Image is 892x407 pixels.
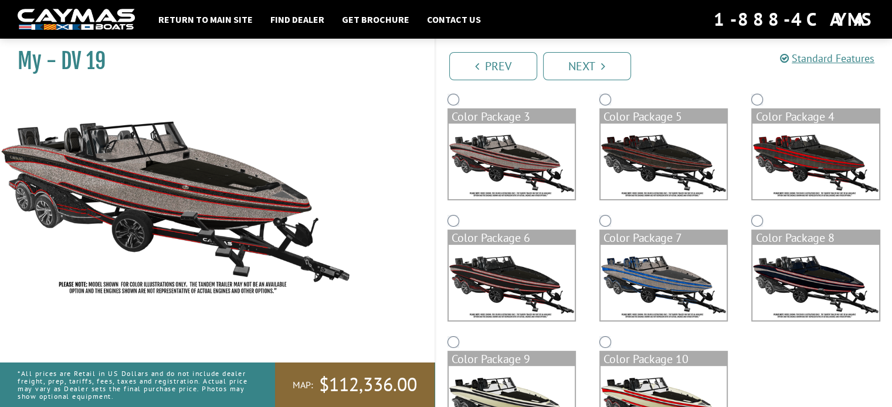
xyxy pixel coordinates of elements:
[18,364,249,406] p: *All prices are Retail in US Dollars and do not include dealer freight, prep, tariffs, fees, taxe...
[543,52,631,80] a: Next
[18,9,135,30] img: white-logo-c9c8dbefe5ff5ceceb0f0178aa75bf4bb51f6bca0971e226c86eb53dfe498488.png
[601,124,727,199] img: color_package_375.png
[18,48,405,74] h1: My - DV 19
[752,231,879,245] div: Color Package 8
[264,12,330,27] a: Find Dealer
[752,110,879,124] div: Color Package 4
[780,52,874,65] a: Standard Features
[601,245,727,320] img: color_package_378.png
[319,372,417,397] span: $112,336.00
[714,6,874,32] div: 1-888-4CAYMAS
[293,379,313,391] span: MAP:
[601,352,727,366] div: Color Package 10
[601,110,727,124] div: Color Package 5
[449,110,575,124] div: Color Package 3
[752,124,879,199] img: color_package_376.png
[449,245,575,320] img: color_package_377.png
[449,52,537,80] a: Prev
[421,12,487,27] a: Contact Us
[449,231,575,245] div: Color Package 6
[601,231,727,245] div: Color Package 7
[152,12,259,27] a: Return to main site
[275,362,435,407] a: MAP:$112,336.00
[449,352,575,366] div: Color Package 9
[449,124,575,199] img: color_package_374.png
[336,12,415,27] a: Get Brochure
[752,245,879,320] img: color_package_379.png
